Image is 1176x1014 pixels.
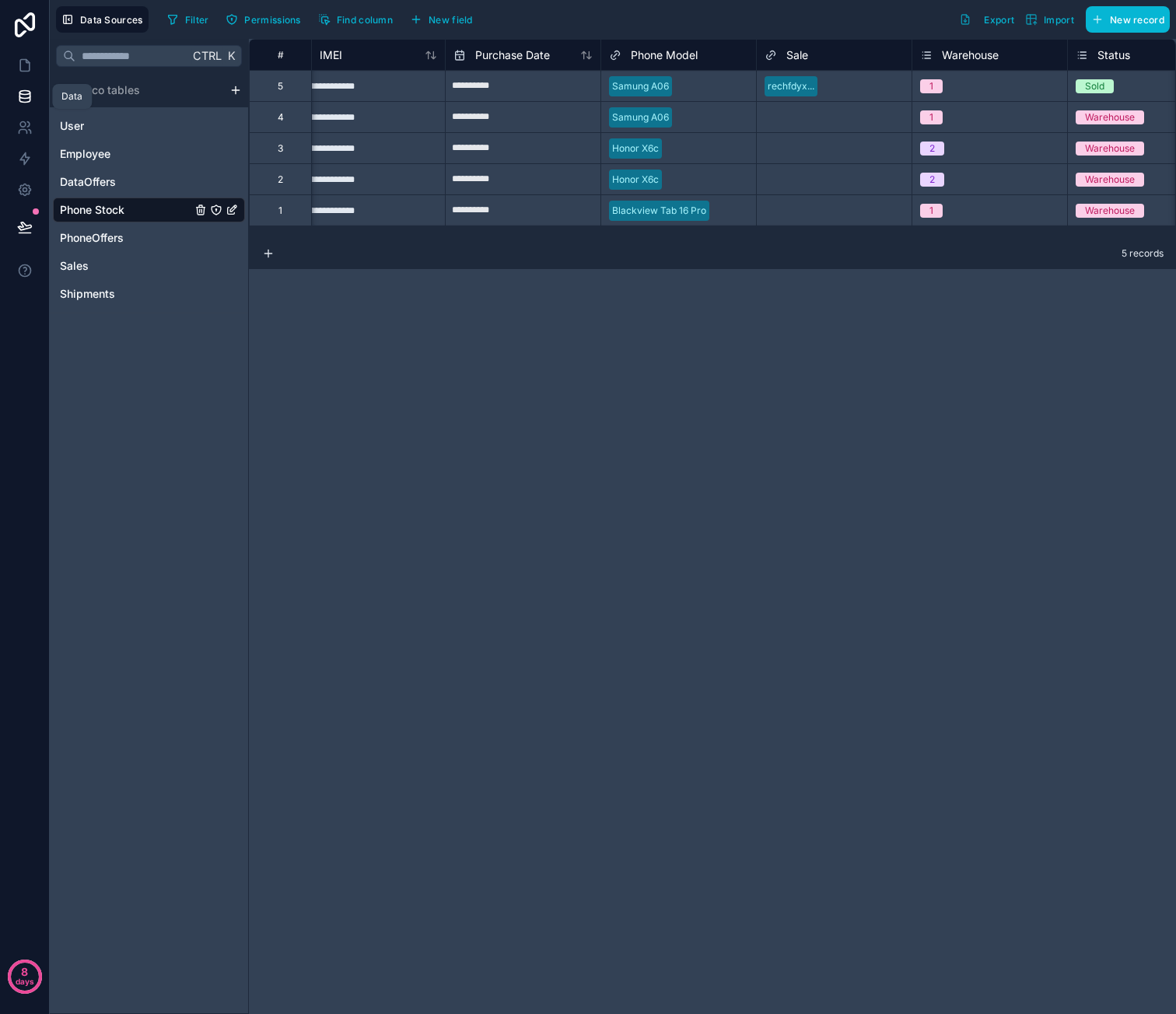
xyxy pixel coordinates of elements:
[929,79,933,93] div: 1
[278,142,283,155] div: 3
[929,142,935,156] div: 2
[1086,6,1170,33] button: New record
[475,47,550,63] span: Purchase Date
[161,8,215,31] button: Filter
[1085,110,1135,124] div: Warehouse
[191,46,223,65] span: Ctrl
[612,110,669,124] div: Samung A06
[220,8,306,31] button: Permissions
[220,8,312,31] a: Permissions
[429,14,473,26] span: New field
[786,47,808,63] span: Sale
[929,204,933,218] div: 1
[1110,14,1164,26] span: New record
[1085,173,1135,187] div: Warehouse
[612,173,659,187] div: Honor X6c
[1085,79,1104,93] div: Sold
[261,49,299,61] div: #
[984,14,1014,26] span: Export
[61,90,82,103] div: Data
[1085,142,1135,156] div: Warehouse
[1122,247,1164,260] span: 5 records
[1085,204,1135,218] div: Warehouse
[320,47,342,63] span: IMEI
[612,204,706,218] div: Blackview Tab 16 Pro
[404,8,478,31] button: New field
[278,80,283,93] div: 5
[612,79,669,93] div: Samung A06
[278,205,282,217] div: 1
[631,47,698,63] span: Phone Model
[337,14,393,26] span: Find column
[1097,47,1130,63] span: Status
[244,14,300,26] span: Permissions
[226,51,236,61] span: K
[1044,14,1074,26] span: Import
[80,14,143,26] span: Data Sources
[768,79,814,93] div: rechfdyx...
[278,111,284,124] div: 4
[954,6,1020,33] button: Export
[56,6,149,33] button: Data Sources
[1080,6,1170,33] a: New record
[185,14,209,26] span: Filter
[942,47,999,63] span: Warehouse
[313,8,398,31] button: Find column
[278,173,283,186] div: 2
[612,142,659,156] div: Honor X6c
[16,970,34,992] p: days
[1020,6,1080,33] button: Import
[929,110,933,124] div: 1
[21,964,28,980] p: 8
[929,173,935,187] div: 2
